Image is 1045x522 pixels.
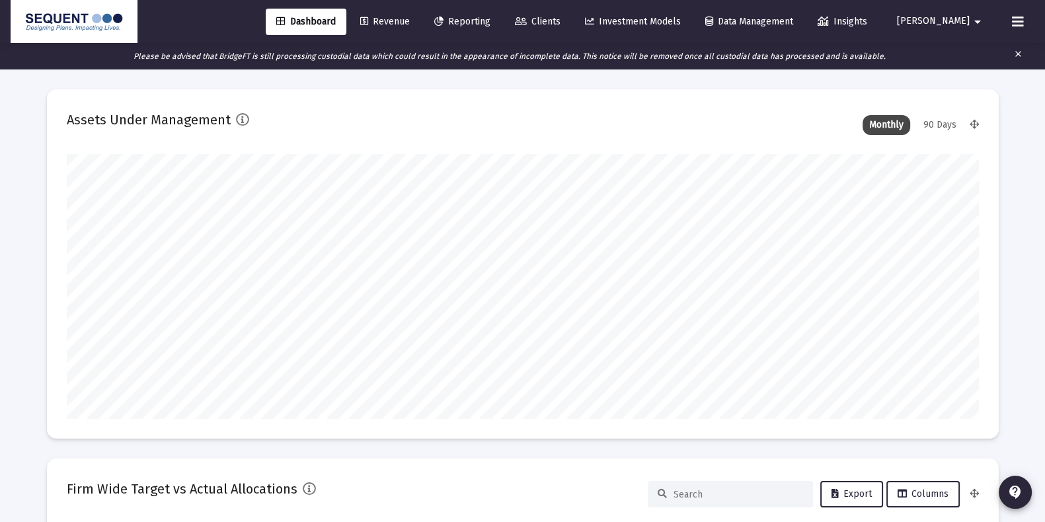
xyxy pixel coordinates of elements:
a: Reporting [424,9,501,35]
a: Revenue [350,9,420,35]
span: Columns [898,488,948,500]
span: Reporting [434,16,490,27]
h2: Assets Under Management [67,109,231,130]
button: [PERSON_NAME] [881,8,1001,34]
mat-icon: contact_support [1007,484,1023,500]
span: Clients [515,16,561,27]
img: Dashboard [20,9,128,35]
a: Investment Models [574,9,691,35]
span: Dashboard [276,16,336,27]
span: Revenue [360,16,410,27]
div: 90 Days [917,115,963,135]
span: Export [832,488,872,500]
mat-icon: arrow_drop_down [970,9,986,35]
span: Investment Models [585,16,681,27]
span: [PERSON_NAME] [897,16,970,27]
a: Clients [504,9,571,35]
i: Please be advised that BridgeFT is still processing custodial data which could result in the appe... [134,52,886,61]
a: Dashboard [266,9,346,35]
span: Data Management [705,16,793,27]
input: Search [674,489,803,500]
span: Insights [818,16,867,27]
a: Data Management [695,9,804,35]
button: Export [820,481,883,507]
mat-icon: clear [1013,46,1023,66]
button: Columns [886,481,960,507]
div: Monthly [863,115,910,135]
a: Insights [807,9,878,35]
h2: Firm Wide Target vs Actual Allocations [67,478,297,500]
